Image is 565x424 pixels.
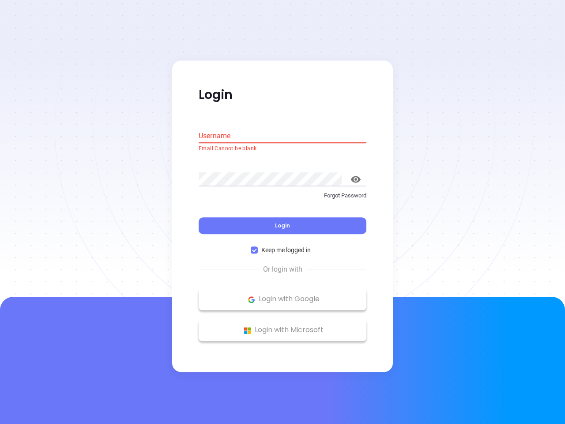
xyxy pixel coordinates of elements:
button: Login [199,218,366,235]
span: Login [275,222,290,230]
p: Forgot Password [199,191,366,200]
button: Google Logo Login with Google [199,288,366,310]
a: Forgot Password [199,191,366,207]
p: Login with Google [203,293,362,306]
span: Or login with [259,265,307,275]
button: Microsoft Logo Login with Microsoft [199,319,366,341]
p: Login [199,87,366,103]
img: Microsoft Logo [242,325,253,336]
span: Keep me logged in [258,246,314,255]
button: toggle password visibility [345,169,366,190]
p: Email Cannot be blank [199,144,366,153]
p: Login with Microsoft [203,324,362,337]
img: Google Logo [246,294,257,305]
